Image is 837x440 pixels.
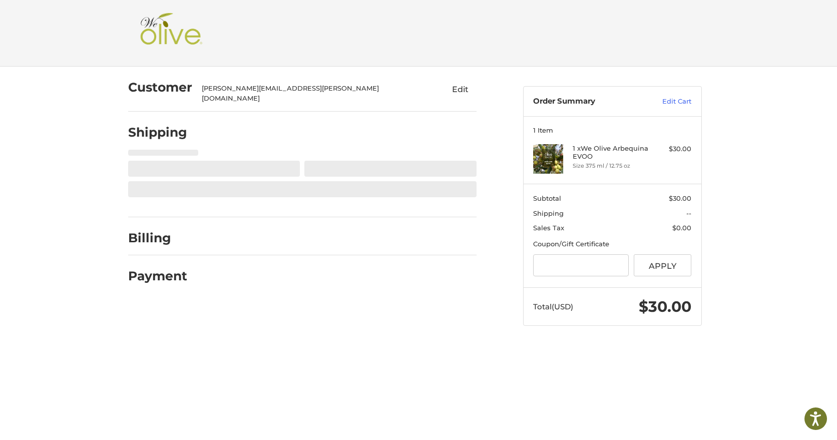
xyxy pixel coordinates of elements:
div: $30.00 [652,144,691,154]
h2: Payment [128,268,187,284]
div: [PERSON_NAME][EMAIL_ADDRESS][PERSON_NAME][DOMAIN_NAME] [202,84,425,103]
h3: 1 Item [533,126,691,134]
button: Apply [634,254,692,277]
span: $30.00 [669,194,691,202]
h3: Order Summary [533,97,641,107]
h4: 1 x We Olive Arbequina EVOO [573,144,649,161]
span: -- [686,209,691,217]
img: Shop We Olive [138,13,205,53]
button: Edit [445,81,477,97]
span: Total (USD) [533,302,573,311]
h2: Billing [128,230,187,246]
span: Sales Tax [533,224,564,232]
h2: Customer [128,80,192,95]
input: Gift Certificate or Coupon Code [533,254,629,277]
span: Shipping [533,209,564,217]
li: Size 375 ml / 12.75 oz [573,162,649,170]
span: $0.00 [672,224,691,232]
span: $30.00 [639,297,691,316]
div: Coupon/Gift Certificate [533,239,691,249]
a: Edit Cart [641,97,691,107]
h2: Shipping [128,125,187,140]
span: Subtotal [533,194,561,202]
